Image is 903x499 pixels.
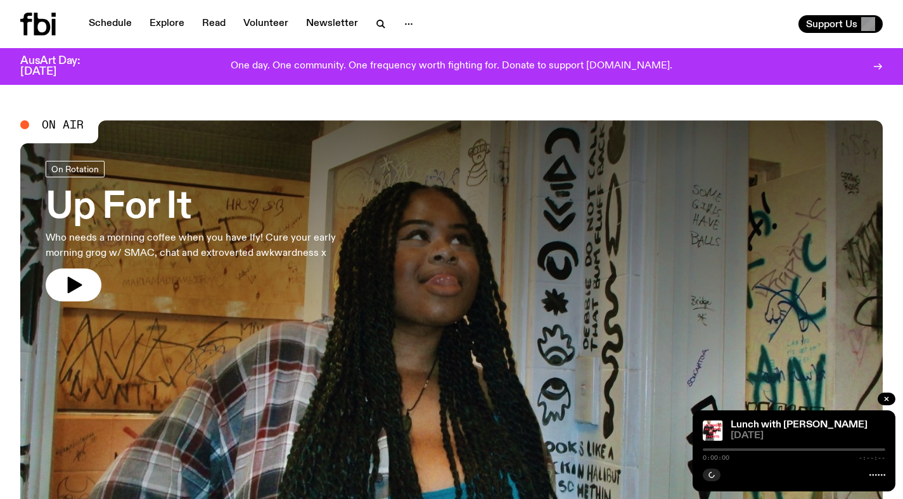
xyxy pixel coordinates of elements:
[231,61,672,72] p: One day. One community. One frequency worth fighting for. Donate to support [DOMAIN_NAME].
[703,455,729,461] span: 0:00:00
[798,15,883,33] button: Support Us
[298,15,366,33] a: Newsletter
[81,15,139,33] a: Schedule
[46,190,370,225] h3: Up For It
[859,455,885,461] span: -:--:--
[46,231,370,261] p: Who needs a morning coffee when you have Ify! Cure your early morning grog w/ SMAC, chat and extr...
[42,119,84,130] span: On Air
[46,161,370,301] a: Up For ItWho needs a morning coffee when you have Ify! Cure your early morning grog w/ SMAC, chat...
[806,18,857,30] span: Support Us
[20,56,101,77] h3: AusArt Day: [DATE]
[195,15,233,33] a: Read
[46,161,105,177] a: On Rotation
[236,15,296,33] a: Volunteer
[731,431,885,441] span: [DATE]
[731,420,868,430] a: Lunch with [PERSON_NAME]
[51,164,99,174] span: On Rotation
[142,15,192,33] a: Explore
